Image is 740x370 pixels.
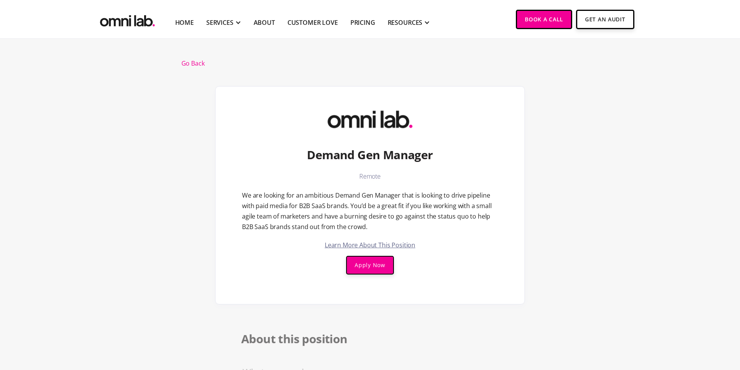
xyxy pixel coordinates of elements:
a: Apply Now [346,256,394,274]
h1: Remote [359,172,380,181]
a: Home [175,18,194,27]
img: Omni Lab: B2B SaaS Demand Generation Agency [98,10,157,29]
h1: Demand Gen Manager [307,148,433,163]
a: Go Back [181,60,205,66]
a: About [254,18,275,27]
a: Learn More About This Position [325,242,415,248]
h2: About this position [241,332,499,346]
p: We are looking for an ambitious Demand Gen Manager that is looking to drive pipeline with paid me... [242,190,498,232]
img: Omni Lab: B2B SaaS Demand Generation Agency [325,102,415,132]
div: RESOURCES [388,18,423,27]
a: Pricing [350,18,375,27]
a: home [98,10,157,29]
a: Customer Love [287,18,338,27]
a: Book a Call [516,10,572,29]
a: Get An Audit [576,10,634,29]
div: SERVICES [206,18,233,27]
iframe: Chat Widget [600,280,740,370]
